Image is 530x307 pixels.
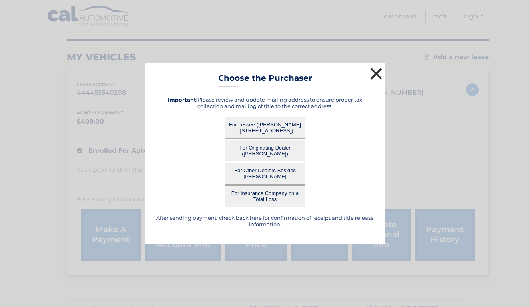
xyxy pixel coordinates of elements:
h5: Please review and update mailing address to ensure proper tax collection and mailing of title to ... [155,96,375,109]
h5: After sending payment, check back here for confirmation of receipt and title release information. [155,215,375,227]
h3: Choose the Purchaser [218,73,312,87]
strong: Important: [168,96,197,103]
button: For Originating Dealer ([PERSON_NAME]) [225,140,305,161]
button: For Other Dealers Besides [PERSON_NAME] [225,163,305,185]
button: × [368,66,384,82]
button: For Lessee ([PERSON_NAME] - [STREET_ADDRESS]) [225,117,305,139]
button: For Insurance Company on a Total Loss [225,185,305,207]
